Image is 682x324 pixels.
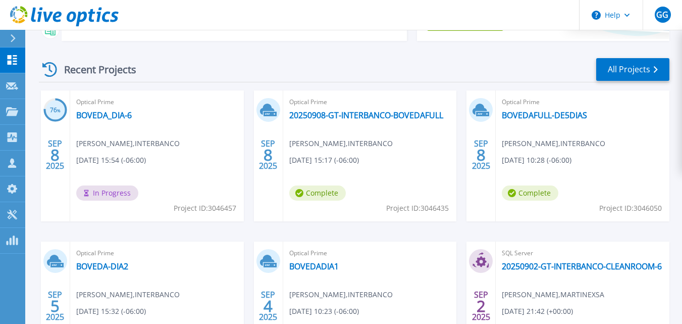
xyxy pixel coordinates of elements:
a: All Projects [596,58,669,81]
span: [PERSON_NAME] , INTERBANCO [289,289,393,300]
a: BOVEDADIA1 [289,261,339,271]
span: [DATE] 15:17 (-06:00) [289,155,359,166]
div: SEP 2025 [45,136,65,173]
span: [DATE] 21:42 (+00:00) [502,306,573,317]
span: [DATE] 15:32 (-06:00) [76,306,146,317]
span: [PERSON_NAME] , INTERBANCO [76,138,180,149]
span: 8 [477,151,486,159]
a: 20250902-GT-INTERBANCO-CLEANROOM-6 [502,261,662,271]
a: BOVEDAFULL-DE5DIAS [502,110,587,120]
span: [DATE] 15:54 (-06:00) [76,155,146,166]
span: Project ID: 3046457 [174,203,236,214]
span: GG [656,11,668,19]
span: 2 [477,302,486,310]
span: 8 [50,151,60,159]
span: SQL Server [502,248,663,259]
span: Complete [502,186,558,201]
a: 20250908-GT-INTERBANCO-BOVEDAFULL [289,110,443,120]
span: Complete [289,186,346,201]
span: [DATE] 10:23 (-06:00) [289,306,359,317]
span: Optical Prime [76,97,238,108]
a: BOVEDA_DIA-6 [76,110,132,120]
div: SEP 2025 [471,136,491,173]
span: % [57,108,61,113]
span: Optical Prime [289,97,451,108]
span: [PERSON_NAME] , INTERBANCO [502,138,605,149]
a: BOVEDA-DIA2 [76,261,128,271]
span: Project ID: 3046050 [599,203,662,214]
span: Optical Prime [502,97,663,108]
div: SEP 2025 [258,136,278,173]
div: Recent Projects [39,57,150,82]
span: [PERSON_NAME] , INTERBANCO [76,289,180,300]
span: Optical Prime [289,248,451,259]
span: In Progress [76,186,138,201]
span: 8 [264,151,273,159]
h3: 76 [43,105,67,116]
span: 5 [50,302,60,310]
span: 4 [264,302,273,310]
span: [DATE] 10:28 (-06:00) [502,155,571,166]
span: [PERSON_NAME] , MARTINEXSA [502,289,604,300]
span: Project ID: 3046435 [386,203,449,214]
span: [PERSON_NAME] , INTERBANCO [289,138,393,149]
span: Optical Prime [76,248,238,259]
